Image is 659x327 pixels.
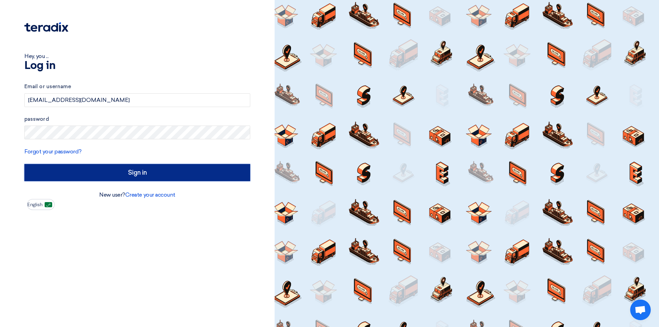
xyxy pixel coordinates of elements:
[27,202,43,208] font: English
[24,148,82,155] a: Forgot your password?
[24,83,71,90] font: Email or username
[99,191,125,198] font: New user?
[24,22,68,32] img: Teradix logo
[45,202,52,207] img: ar-AR.png
[27,199,55,210] button: English
[24,116,49,122] font: password
[125,191,175,198] a: Create your account
[24,60,55,71] font: Log in
[24,53,48,59] font: Hey, you ...
[24,164,250,181] input: Sign in
[630,300,651,320] div: Open chat
[24,93,250,107] input: Enter your business email or username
